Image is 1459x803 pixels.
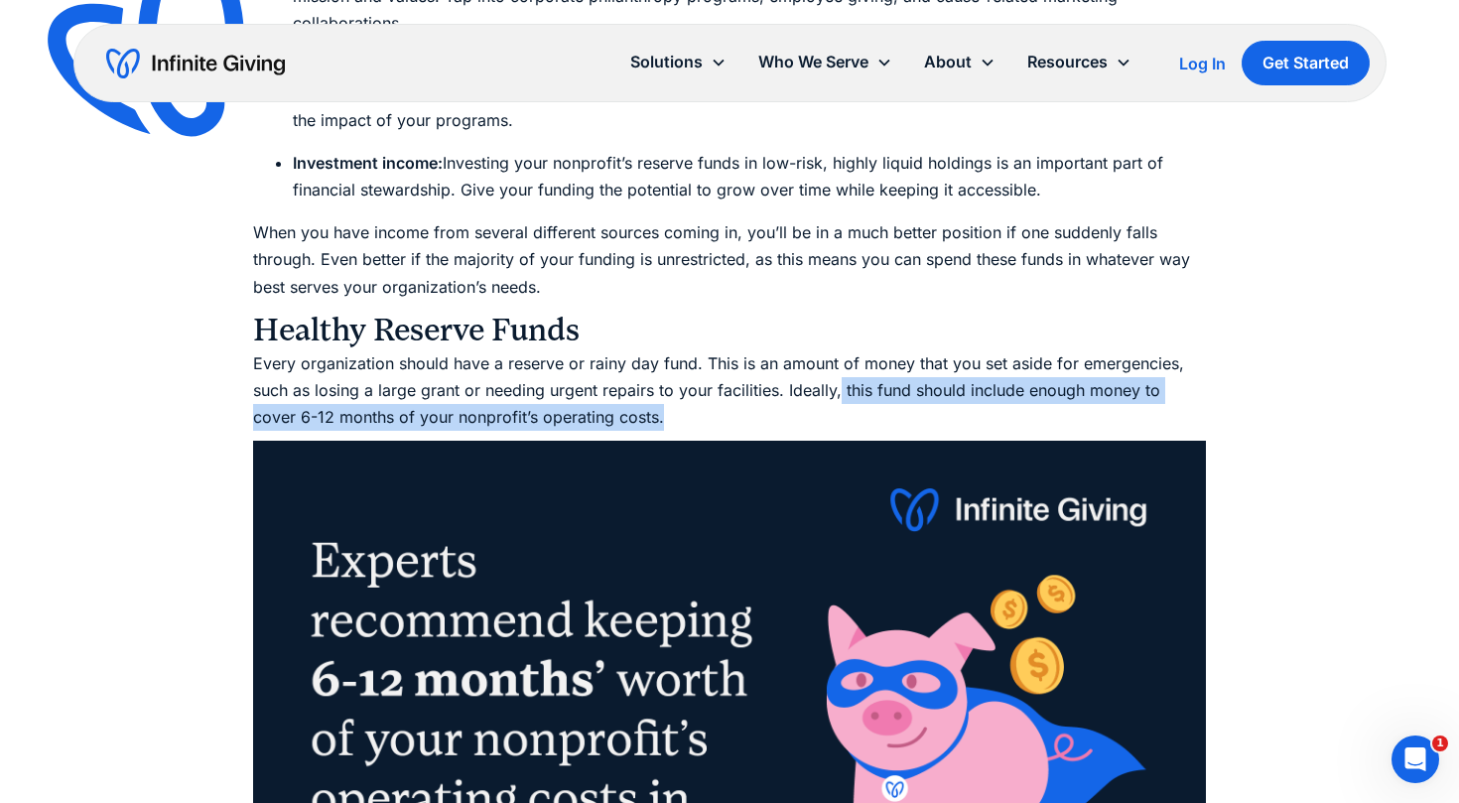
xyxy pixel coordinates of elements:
[253,350,1206,432] p: Every organization should have a reserve or rainy day fund. This is an amount of money that you s...
[908,41,1011,83] div: About
[293,153,443,173] strong: Investment income:
[253,311,1206,350] h3: Healthy Reserve Funds
[1179,56,1226,71] div: Log In
[924,49,972,75] div: About
[1027,49,1108,75] div: Resources
[293,150,1206,203] li: Investing your nonprofit’s reserve funds in low-risk, highly liquid holdings is an important part...
[1011,41,1147,83] div: Resources
[742,41,908,83] div: Who We Serve
[1179,52,1226,75] a: Log In
[758,49,868,75] div: Who We Serve
[1392,736,1439,783] iframe: Intercom live chat
[1242,41,1370,85] a: Get Started
[106,48,285,79] a: home
[1432,736,1448,751] span: 1
[253,219,1206,301] p: When you have income from several different sources coming in, you’ll be in a much better positio...
[630,49,703,75] div: Solutions
[614,41,742,83] div: Solutions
